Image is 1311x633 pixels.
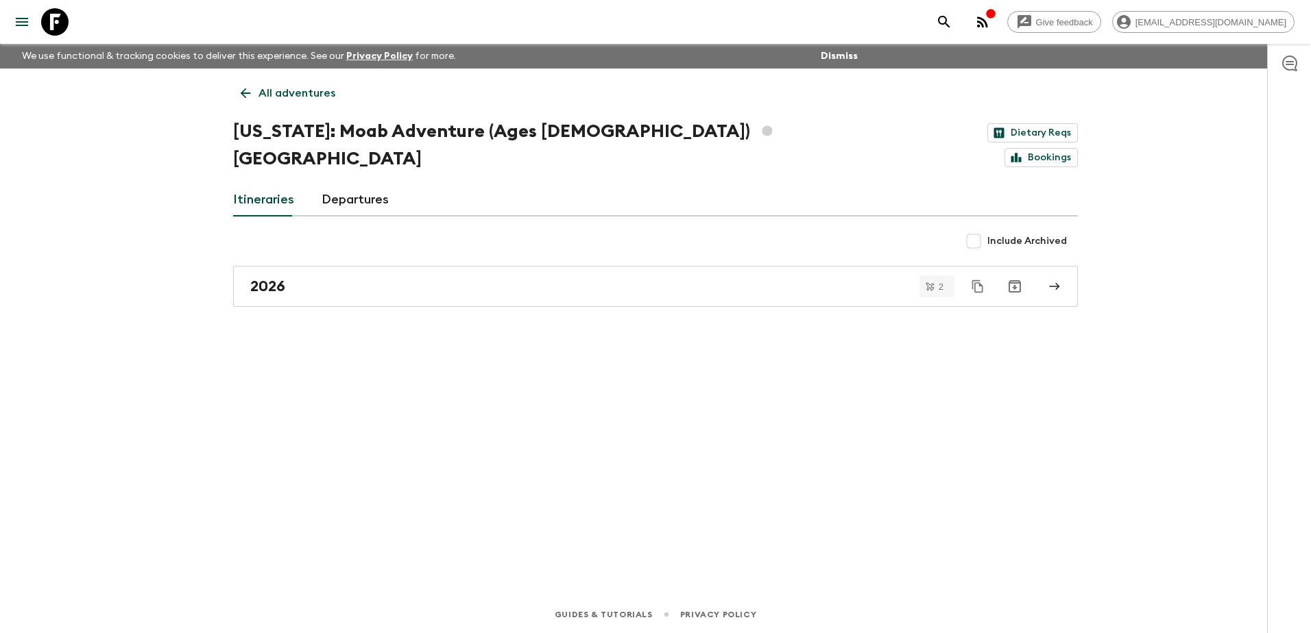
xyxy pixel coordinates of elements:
[233,118,912,173] h1: [US_STATE]: Moab Adventure (Ages [DEMOGRAPHIC_DATA]) [GEOGRAPHIC_DATA]
[322,184,389,216] a: Departures
[1007,11,1101,33] a: Give feedback
[555,607,653,622] a: Guides & Tutorials
[250,277,285,295] h2: 2026
[1029,17,1100,27] span: Give feedback
[965,274,990,299] button: Duplicate
[258,85,335,101] p: All adventures
[1128,17,1294,27] span: [EMAIL_ADDRESS][DOMAIN_NAME]
[987,123,1078,142] a: Dietary Reqs
[233,184,294,216] a: Itineraries
[346,51,413,61] a: Privacy Policy
[1112,11,1295,33] div: [EMAIL_ADDRESS][DOMAIN_NAME]
[987,234,1067,248] span: Include Archived
[1001,273,1029,300] button: Archive
[680,607,756,622] a: Privacy Policy
[16,44,461,69] p: We use functional & tracking cookies to deliver this experience. See our for more.
[817,47,861,66] button: Dismiss
[930,8,958,36] button: search adventures
[233,266,1078,307] a: 2026
[930,282,952,291] span: 2
[233,79,343,107] a: All adventures
[1005,148,1078,167] a: Bookings
[8,8,36,36] button: menu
